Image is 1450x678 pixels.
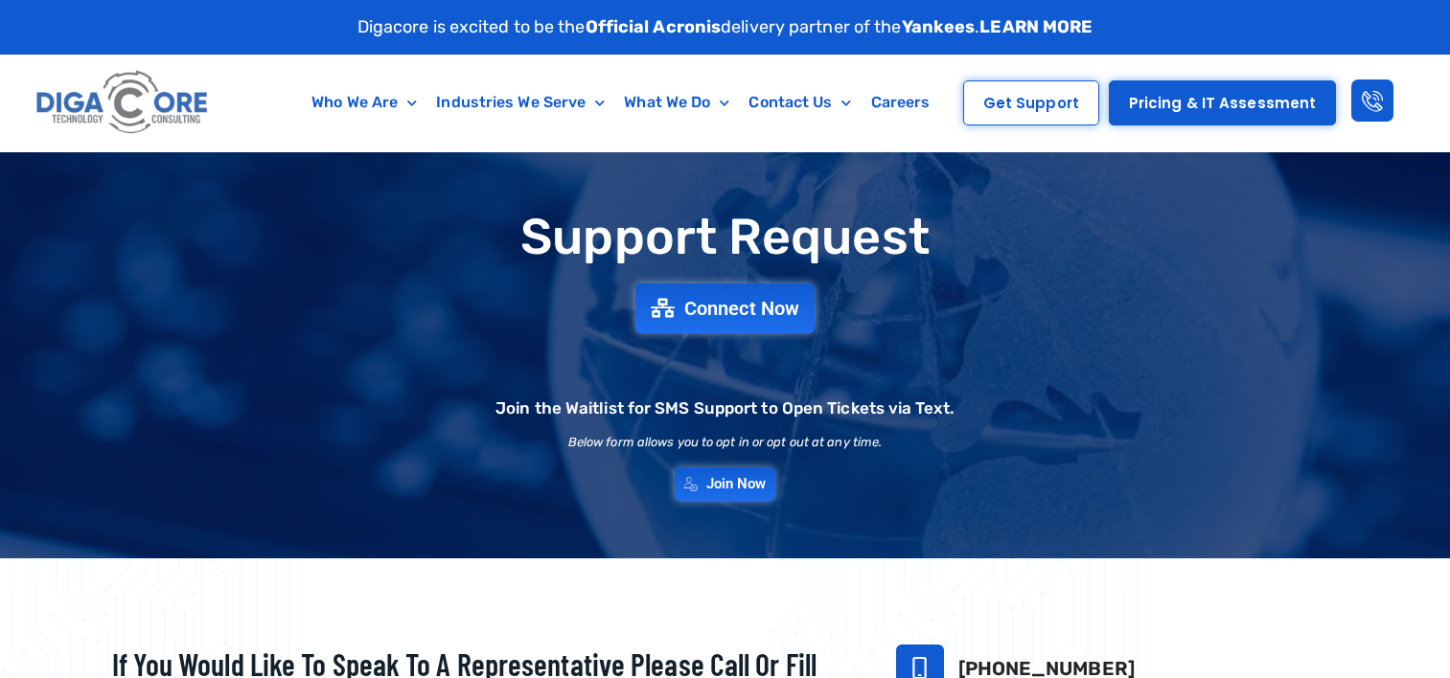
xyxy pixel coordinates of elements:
a: LEARN MORE [979,16,1093,37]
a: Industries We Serve [426,80,614,124]
strong: Official Acronis [586,16,722,37]
span: Connect Now [684,299,799,318]
span: Get Support [983,96,1079,110]
span: Join Now [706,477,767,491]
a: Join Now [675,467,776,501]
a: Careers [862,80,940,124]
a: Get Support [963,80,1099,125]
h2: Below form allows you to opt in or opt out at any time. [568,436,883,448]
a: What We Do [614,80,739,124]
a: Contact Us [739,80,861,124]
a: Who We Are [302,80,426,124]
span: Pricing & IT Assessment [1129,96,1316,110]
a: Pricing & IT Assessment [1109,80,1336,125]
p: Digacore is excited to be the delivery partner of the . [357,14,1093,40]
h2: Join the Waitlist for SMS Support to Open Tickets via Text. [495,400,955,417]
img: Digacore logo 1 [32,64,215,142]
a: Connect Now [635,283,815,333]
nav: Menu [291,80,951,124]
strong: Yankees [902,16,976,37]
h1: Support Request [64,210,1387,264]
